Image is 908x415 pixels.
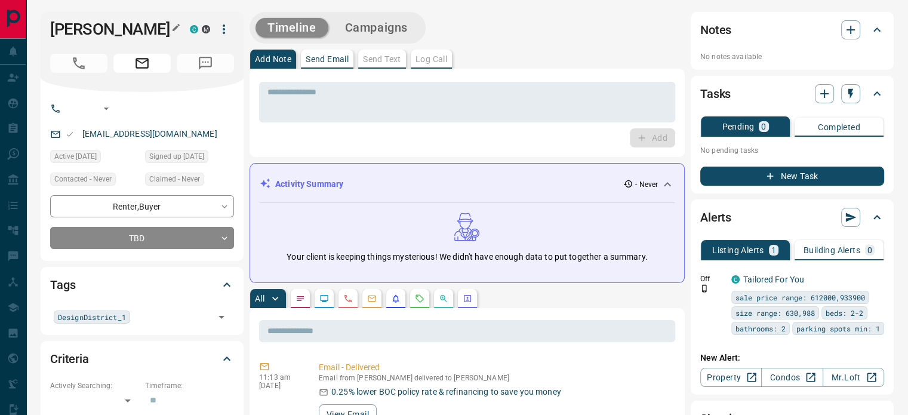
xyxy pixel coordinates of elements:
span: Signed up [DATE] [149,150,204,162]
span: size range: 630,988 [735,307,815,319]
span: Contacted - Never [54,173,112,185]
div: condos.ca [731,275,740,284]
p: Send Email [306,55,349,63]
div: TBD [50,227,234,249]
div: Tasks [700,79,884,108]
h1: [PERSON_NAME] [50,20,172,39]
span: bathrooms: 2 [735,322,786,334]
p: Your client is keeping things mysterious! We didn't have enough data to put together a summary. [287,251,647,263]
svg: Emails [367,294,377,303]
p: 1 [771,246,776,254]
p: Pending [722,122,754,131]
svg: Requests [415,294,424,303]
a: [EMAIL_ADDRESS][DOMAIN_NAME] [82,129,217,139]
svg: Notes [296,294,305,303]
p: 11:13 am [259,373,301,382]
p: 0 [867,246,872,254]
span: sale price range: 612000,933900 [735,291,865,303]
button: New Task [700,167,884,186]
div: Sat Feb 02 2013 [145,150,234,167]
svg: Listing Alerts [391,294,401,303]
button: Open [99,102,113,116]
span: No Number [50,54,107,73]
p: No notes available [700,51,884,62]
div: Wed Nov 02 2022 [50,150,139,167]
a: Property [700,368,762,387]
p: - Never [635,179,658,190]
span: parking spots min: 1 [796,322,880,334]
p: Building Alerts [804,246,860,254]
div: Tags [50,270,234,299]
button: Timeline [256,18,328,38]
span: DesignDistrict_1 [58,311,126,323]
p: Completed [818,123,860,131]
svg: Lead Browsing Activity [319,294,329,303]
h2: Tags [50,275,75,294]
a: Tailored For You [743,275,804,284]
span: No Number [177,54,234,73]
span: Email [113,54,171,73]
p: Off [700,273,724,284]
p: [DATE] [259,382,301,390]
a: Condos [761,368,823,387]
p: 0.25% lower BOC policy rate & refinancing to save you money [331,386,561,398]
p: Actively Searching: [50,380,139,391]
svg: Calls [343,294,353,303]
div: Notes [700,16,884,44]
div: condos.ca [190,25,198,33]
div: Activity Summary- Never [260,173,675,195]
span: Claimed - Never [149,173,200,185]
p: Email from [PERSON_NAME] delivered to [PERSON_NAME] [319,374,670,382]
div: Criteria [50,345,234,373]
svg: Agent Actions [463,294,472,303]
div: mrloft.ca [202,25,210,33]
h2: Criteria [50,349,89,368]
h2: Tasks [700,84,731,103]
p: Activity Summary [275,178,343,190]
a: Mr.Loft [823,368,884,387]
h2: Notes [700,20,731,39]
span: Active [DATE] [54,150,97,162]
p: All [255,294,264,303]
span: beds: 2-2 [826,307,863,319]
svg: Push Notification Only [700,284,709,293]
p: Add Note [255,55,291,63]
div: Renter , Buyer [50,195,234,217]
button: Campaigns [333,18,420,38]
button: Open [213,309,230,325]
p: Email - Delivered [319,361,670,374]
p: No pending tasks [700,142,884,159]
p: Timeframe: [145,380,234,391]
svg: Opportunities [439,294,448,303]
div: Alerts [700,203,884,232]
p: 0 [761,122,766,131]
p: New Alert: [700,352,884,364]
h2: Alerts [700,208,731,227]
p: Listing Alerts [712,246,764,254]
svg: Email Valid [66,130,74,139]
